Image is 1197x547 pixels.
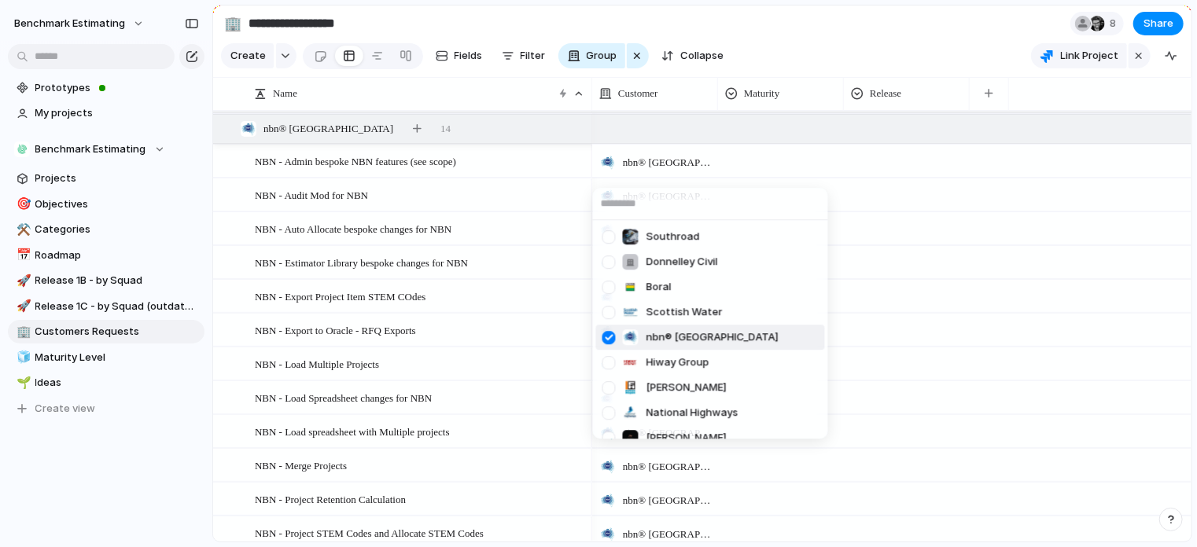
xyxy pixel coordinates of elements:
[646,279,672,295] span: Boral
[646,354,709,370] span: Hiway Group
[646,254,718,270] span: Donnelley Civil
[646,430,727,446] span: [PERSON_NAME]
[646,229,700,244] span: Southroad
[646,405,738,420] span: National Highways
[646,304,723,320] span: Scottish Water
[646,380,727,395] span: [PERSON_NAME]
[646,329,779,345] span: nbn® [GEOGRAPHIC_DATA]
